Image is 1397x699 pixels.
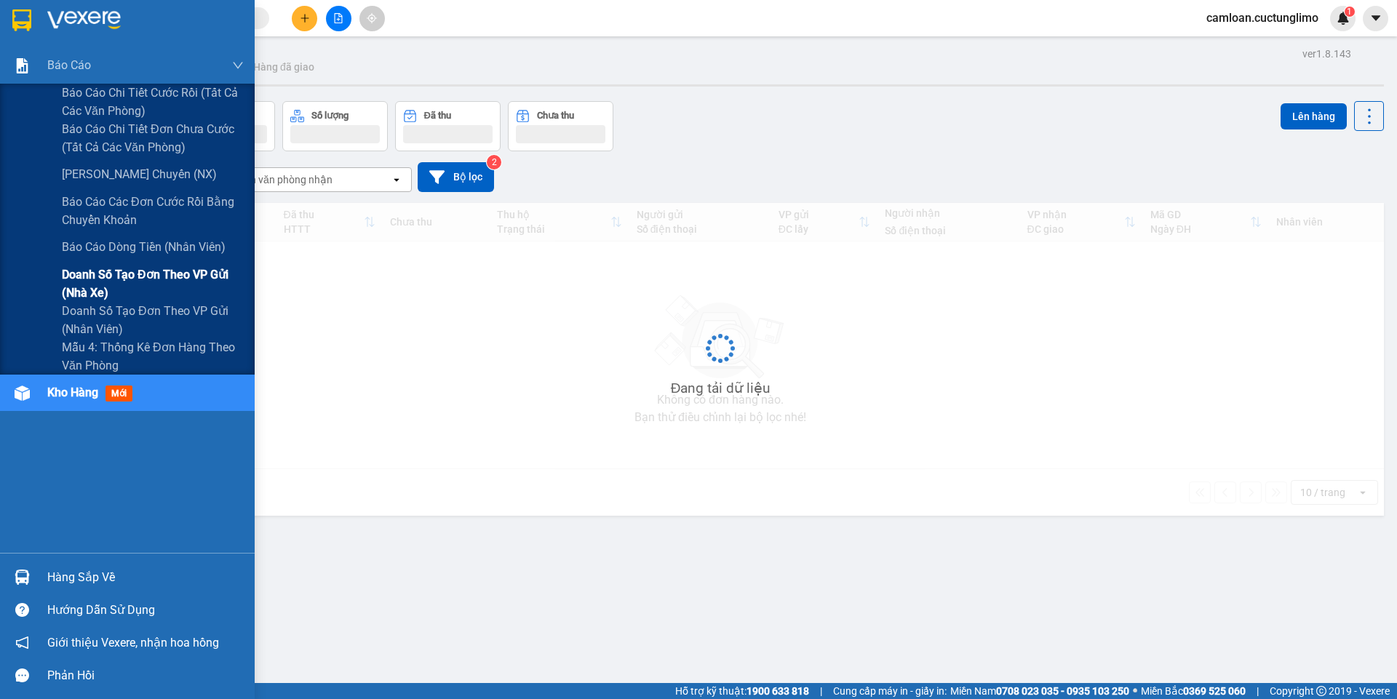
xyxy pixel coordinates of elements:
[311,111,349,121] div: Số lượng
[508,101,613,151] button: Chưa thu
[282,101,388,151] button: Số lượng
[1316,686,1326,696] span: copyright
[62,265,244,302] span: Doanh số tạo đơn theo VP gửi (nhà xe)
[395,101,501,151] button: Đã thu
[62,165,217,183] span: [PERSON_NAME] chuyến (NX)
[326,6,351,31] button: file-add
[15,668,29,682] span: message
[675,683,809,699] span: Hỗ trợ kỹ thuật:
[1337,12,1350,25] img: icon-new-feature
[391,174,402,185] svg: open
[1363,6,1388,31] button: caret-down
[1345,7,1355,17] sup: 1
[15,603,29,617] span: question-circle
[47,599,244,621] div: Hướng dẫn sử dụng
[47,56,91,74] span: Báo cáo
[418,162,494,192] button: Bộ lọc
[232,172,333,187] div: Chọn văn phòng nhận
[47,386,98,399] span: Kho hàng
[820,683,822,699] span: |
[15,386,30,401] img: warehouse-icon
[47,665,244,687] div: Phản hồi
[424,111,451,121] div: Đã thu
[1183,685,1246,697] strong: 0369 525 060
[487,155,501,169] sup: 2
[292,6,317,31] button: plus
[1133,688,1137,694] span: ⚪️
[671,378,771,399] div: Đang tải dữ liệu
[62,193,244,229] span: Báo cáo các đơn cước rồi bằng chuyển khoản
[15,58,30,73] img: solution-icon
[15,636,29,650] span: notification
[242,49,326,84] button: Hàng đã giao
[747,685,809,697] strong: 1900 633 818
[15,570,30,585] img: warehouse-icon
[62,338,244,375] span: Mẫu 4: Thống kê đơn hàng theo văn phòng
[996,685,1129,697] strong: 0708 023 035 - 0935 103 250
[62,302,244,338] span: Doanh số tạo đơn theo VP gửi (nhân viên)
[537,111,574,121] div: Chưa thu
[1302,46,1351,62] div: ver 1.8.143
[62,120,244,156] span: Báo cáo chi tiết đơn chưa cước (Tất cả các văn phòng)
[833,683,947,699] span: Cung cấp máy in - giấy in:
[1195,9,1330,27] span: camloan.cuctunglimo
[1281,103,1347,129] button: Lên hàng
[333,13,343,23] span: file-add
[1369,12,1382,25] span: caret-down
[1257,683,1259,699] span: |
[12,9,31,31] img: logo-vxr
[62,238,226,256] span: Báo cáo dòng tiền (nhân viên)
[62,84,244,120] span: Báo cáo chi tiết cước rồi (tất cả các văn phòng)
[300,13,310,23] span: plus
[106,386,132,402] span: mới
[359,6,385,31] button: aim
[950,683,1129,699] span: Miền Nam
[1347,7,1352,17] span: 1
[47,567,244,588] div: Hàng sắp về
[47,634,219,652] span: Giới thiệu Vexere, nhận hoa hồng
[232,60,244,71] span: down
[367,13,377,23] span: aim
[1141,683,1246,699] span: Miền Bắc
